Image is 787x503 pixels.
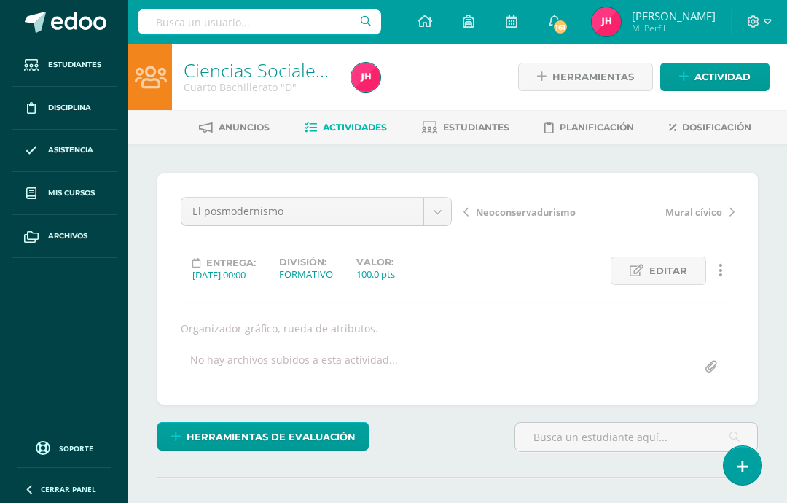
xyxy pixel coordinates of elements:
[632,22,716,34] span: Mi Perfil
[12,215,117,258] a: Archivos
[279,268,333,281] div: FORMATIVO
[443,122,509,133] span: Estudiantes
[515,423,757,451] input: Busca un estudiante aquí...
[12,172,117,215] a: Mis cursos
[305,116,387,139] a: Actividades
[12,44,117,87] a: Estudiantes
[351,63,380,92] img: 067d22996f0efd649658bf8606cb899b.png
[560,122,634,133] span: Planificación
[463,204,599,219] a: Neoconservadurismo
[17,437,111,457] a: Soporte
[12,87,117,130] a: Disciplina
[476,206,576,219] span: Neoconservadurismo
[669,116,751,139] a: Dosificación
[48,102,91,114] span: Disciplina
[279,257,333,268] label: División:
[138,9,381,34] input: Busca un usuario...
[599,204,735,219] a: Mural cívico
[665,206,722,219] span: Mural cívico
[192,268,256,281] div: [DATE] 00:00
[649,257,687,284] span: Editar
[632,9,716,23] span: [PERSON_NAME]
[552,63,634,90] span: Herramientas
[184,60,334,80] h1: Ciencias Sociales y Formación Ciudadana
[422,116,509,139] a: Estudiantes
[48,230,87,242] span: Archivos
[682,122,751,133] span: Dosificación
[187,424,356,451] span: Herramientas de evaluación
[48,59,101,71] span: Estudiantes
[323,122,387,133] span: Actividades
[59,443,93,453] span: Soporte
[592,7,621,36] img: 067d22996f0efd649658bf8606cb899b.png
[518,63,653,91] a: Herramientas
[184,80,334,94] div: Cuarto Bachillerato 'D'
[184,58,525,82] a: Ciencias Sociales y Formación Ciudadana
[694,63,751,90] span: Actividad
[181,198,451,225] a: El posmodernismo
[190,353,398,381] div: No hay archivos subidos a esta actividad...
[206,257,256,268] span: Entrega:
[552,19,568,35] span: 161
[192,198,412,225] span: El posmodernismo
[219,122,270,133] span: Anuncios
[199,116,270,139] a: Anuncios
[356,268,395,281] div: 100.0 pts
[48,144,93,156] span: Asistencia
[157,422,369,451] a: Herramientas de evaluación
[12,130,117,173] a: Asistencia
[48,187,95,199] span: Mis cursos
[660,63,770,91] a: Actividad
[356,257,395,268] label: Valor:
[544,116,634,139] a: Planificación
[41,484,96,494] span: Cerrar panel
[175,321,740,335] div: Organizador gráfico, rueda de atributos.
